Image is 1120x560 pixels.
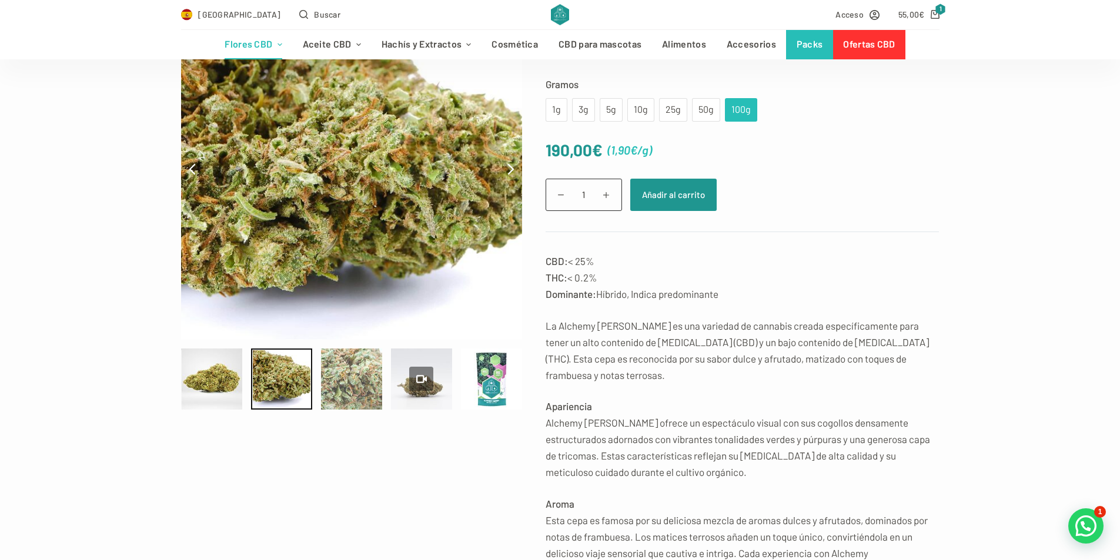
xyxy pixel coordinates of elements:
[215,30,292,59] a: Flores CBD
[732,102,750,118] div: 100g
[553,102,560,118] div: 1g
[546,255,568,267] strong: CBD:
[607,140,652,160] span: ( )
[546,271,567,283] strong: THC:
[546,398,940,480] p: Alchemy [PERSON_NAME] ofrece un espectáculo visual con sus cogollos densamente estructurados ador...
[716,30,786,59] a: Accesorios
[546,253,940,302] p: < 25% < 0.2% Híbrido, Indica predominante
[634,102,647,118] div: 10g
[181,9,193,21] img: ES Flag
[215,30,905,59] nav: Menú de cabecera
[835,8,864,21] span: Acceso
[607,102,616,118] div: 5g
[652,30,717,59] a: Alimentos
[611,143,637,157] bdi: 1,90
[546,76,940,92] label: Gramos
[546,400,592,412] strong: Apariencia
[546,140,603,160] bdi: 190,00
[549,30,652,59] a: CBD para mascotas
[546,317,940,383] p: La Alchemy [PERSON_NAME] es una variedad de cannabis creada específicamente para tener un alto co...
[292,30,371,59] a: Aceite CBD
[551,4,569,25] img: CBD Alchemy
[935,4,946,15] span: 1
[898,8,940,21] a: Carro de compra
[666,102,680,118] div: 25g
[833,30,905,59] a: Ofertas CBD
[546,288,596,300] strong: Dominante:
[579,102,588,118] div: 3g
[898,9,925,19] bdi: 55,00
[371,30,482,59] a: Hachís y Extractos
[314,8,340,21] span: Buscar
[198,8,280,21] span: [GEOGRAPHIC_DATA]
[699,102,713,118] div: 50g
[546,498,574,509] strong: Aroma
[786,30,833,59] a: Packs
[835,8,880,21] a: Acceso
[592,140,603,160] span: €
[299,8,340,21] button: Abrir formulario de búsqueda
[919,9,924,19] span: €
[637,143,648,157] span: /g
[482,30,549,59] a: Cosmética
[630,179,717,211] button: Añadir al carrito
[630,143,637,157] span: €
[181,8,281,21] a: Select Country
[546,179,622,211] input: Cantidad de productos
